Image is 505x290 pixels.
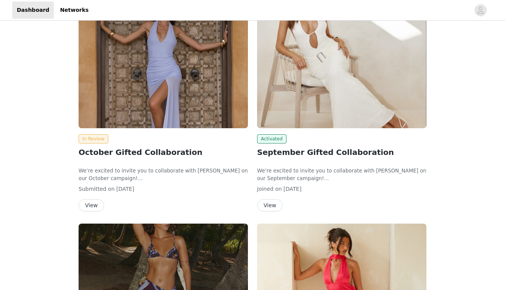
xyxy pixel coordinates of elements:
[257,134,286,143] span: Activated
[79,186,115,192] span: Submitted on
[79,147,248,158] h2: October Gifted Collaboration
[55,2,93,19] a: Networks
[257,1,426,128] img: Peppermayo EU
[257,168,426,181] span: We’re excited to invite you to collaborate with [PERSON_NAME] on our September campaign!
[116,186,134,192] span: [DATE]
[79,203,104,208] a: View
[257,203,283,208] a: View
[12,2,54,19] a: Dashboard
[257,186,282,192] span: Joined on
[257,147,426,158] h2: September Gifted Collaboration
[257,199,283,211] button: View
[79,134,108,143] span: In Review
[79,168,248,181] span: We’re excited to invite you to collaborate with [PERSON_NAME] on our October campaign!
[477,4,484,16] div: avatar
[79,1,248,128] img: Peppermayo EU
[283,186,301,192] span: [DATE]
[79,199,104,211] button: View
